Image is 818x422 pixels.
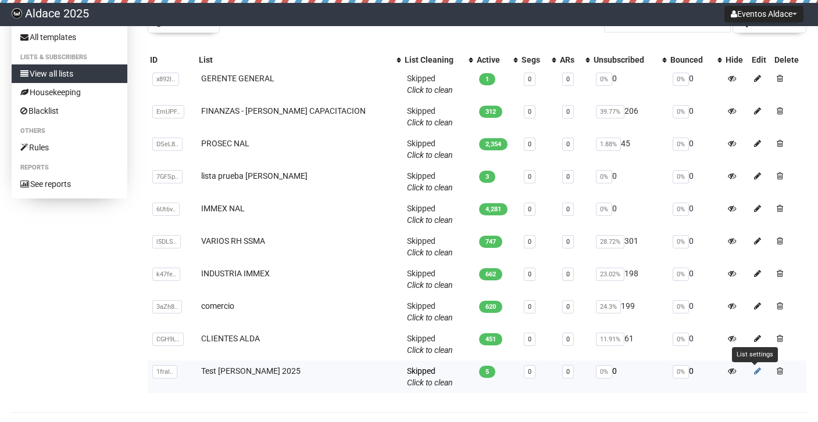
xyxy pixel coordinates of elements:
a: Click to clean [407,183,453,192]
a: Click to clean [407,215,453,225]
span: 620 [479,301,502,313]
span: 451 [479,333,502,345]
a: 0 [528,173,531,181]
span: Skipped [407,74,453,95]
a: Click to clean [407,280,453,290]
span: 1fraI.. [152,365,177,378]
span: DSeL8.. [152,138,183,151]
a: View all lists [12,64,127,83]
span: 4,281 [479,203,508,215]
span: 0% [673,170,689,183]
td: 0 [668,360,723,393]
div: List [199,54,391,66]
td: 0 [668,230,723,263]
a: Blacklist [12,102,127,120]
span: 0% [673,203,689,216]
a: 0 [566,140,570,148]
span: Skipped [407,366,453,387]
td: 198 [591,263,667,295]
span: 6Ut6v.. [152,203,180,216]
span: 312 [479,106,502,118]
span: 0% [673,73,689,86]
th: Bounced: No sort applied, activate to apply an ascending sort [668,52,723,68]
a: INDUSTRIA IMMEX [201,269,270,278]
span: Skipped [407,236,453,257]
span: Skipped [407,334,453,355]
li: Reports [12,161,127,175]
span: Skipped [407,106,453,127]
td: 301 [591,230,667,263]
td: 0 [591,165,667,198]
td: 0 [668,328,723,360]
td: 0 [668,133,723,165]
span: 0% [673,138,689,151]
a: 0 [566,336,570,343]
td: 0 [668,295,723,328]
a: Click to clean [407,345,453,355]
img: 292d548807fe66e78e37197400c5c4c8 [12,8,22,19]
a: 0 [528,238,531,246]
a: Click to clean [407,118,453,127]
a: All templates [12,28,127,46]
span: 7GFSp.. [152,170,183,183]
span: l5DLS.. [152,235,181,248]
a: 0 [566,75,570,83]
th: List: No sort applied, activate to apply an ascending sort [197,52,402,68]
span: 747 [479,236,502,248]
div: List Cleaning [405,54,463,66]
a: Click to clean [407,85,453,95]
span: 11.91% [596,333,624,346]
div: List settings [732,347,778,362]
a: CLIENTES ALDA [201,334,260,343]
span: 0% [596,170,612,183]
a: 0 [566,238,570,246]
span: 1 [479,73,495,85]
span: 3 [479,171,495,183]
div: Delete [774,54,804,66]
a: 0 [566,205,570,213]
div: Unsubscribed [594,54,656,66]
span: 0% [596,203,612,216]
div: Segs [521,54,546,66]
span: Skipped [407,301,453,322]
span: x892I.. [152,73,179,86]
th: Hide: No sort applied, sorting is disabled [723,52,749,68]
a: Rules [12,138,127,157]
span: 23.02% [596,268,624,281]
span: 2,354 [479,138,508,150]
span: CGH9L.. [152,333,184,346]
span: 24.3% [596,300,621,313]
a: Housekeeping [12,83,127,102]
a: FINANZAS - [PERSON_NAME] CAPACITACION [201,106,366,116]
td: 0 [591,360,667,393]
li: Lists & subscribers [12,51,127,64]
span: 0% [596,365,612,378]
a: VARIOS RH SSMA [201,236,265,246]
span: 0% [673,333,689,346]
div: ID [150,54,194,66]
a: 0 [566,173,570,181]
a: Click to clean [407,150,453,160]
a: 0 [528,270,531,278]
td: 0 [668,68,723,100]
a: See reports [12,175,127,193]
span: Skipped [407,269,453,290]
td: 199 [591,295,667,328]
a: 0 [528,336,531,343]
li: Others [12,124,127,138]
div: Bounced [670,54,712,66]
a: Click to clean [407,248,453,257]
th: Active: No sort applied, activate to apply an ascending sort [474,52,519,68]
td: 0 [668,263,723,295]
a: 0 [528,303,531,311]
th: Edit: No sort applied, sorting is disabled [749,52,772,68]
td: 0 [591,68,667,100]
td: 0 [668,165,723,198]
th: ID: No sort applied, sorting is disabled [148,52,197,68]
th: ARs: No sort applied, activate to apply an ascending sort [558,52,591,68]
th: List Cleaning: No sort applied, activate to apply an ascending sort [402,52,474,68]
a: 0 [528,108,531,116]
button: Eventos Aldace [724,6,803,22]
span: 0% [673,268,689,281]
td: 0 [668,198,723,230]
